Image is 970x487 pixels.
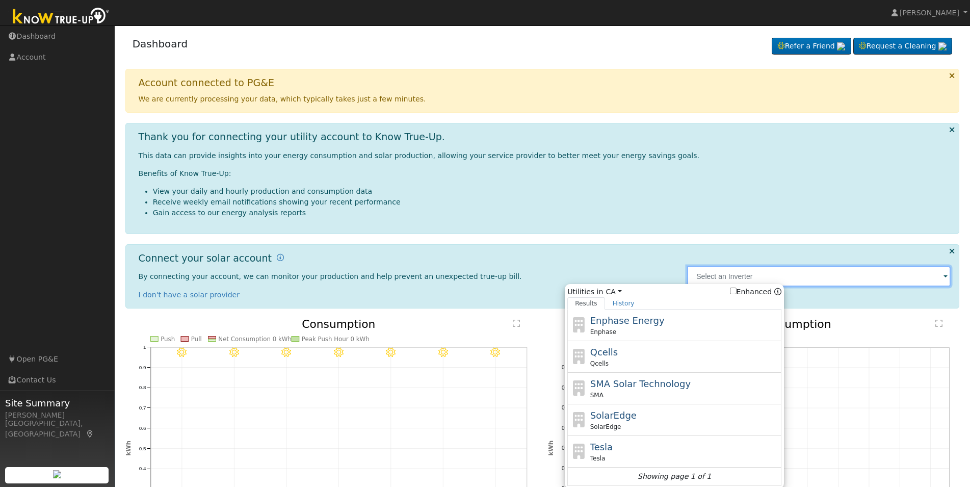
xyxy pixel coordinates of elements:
[124,441,132,455] text: kWh
[590,442,613,452] span: Tesla
[730,287,772,297] label: Enhanced
[139,466,146,471] text: 0.4
[590,359,609,368] span: Qcells
[86,430,95,438] a: Map
[438,347,448,357] i: 8/23 - Clear
[590,315,665,326] span: Enphase Energy
[562,385,569,391] text: 0.8
[562,365,569,370] text: 0.9
[153,186,951,197] li: View your daily and hourly production and consumption data
[900,9,959,17] span: [PERSON_NAME]
[302,336,370,343] text: Peak Push Hour 0 kWh
[590,378,691,389] span: SMA Solar Technology
[853,38,952,55] a: Request a Cleaning
[730,287,782,297] span: Show enhanced providers
[334,347,344,357] i: 8/21 - Clear
[8,6,115,29] img: Know True-Up
[590,422,621,431] span: SolarEdge
[5,396,109,410] span: Site Summary
[562,405,569,411] text: 0.7
[139,385,146,390] text: 0.8
[153,208,951,218] li: Gain access to our energy analysis reports
[177,347,187,357] i: 8/18 - Clear
[774,288,781,296] a: Enhanced Providers
[143,344,146,350] text: 1
[153,197,951,208] li: Receive weekly email notifications showing your recent performance
[590,454,606,463] span: Tesla
[139,405,146,411] text: 0.7
[133,38,188,50] a: Dashboard
[139,272,522,280] span: By connecting your account, we can monitor your production and help prevent an unexpected true-up...
[590,327,616,337] span: Enphase
[191,336,201,343] text: Pull
[139,252,272,264] h1: Connect your solar account
[281,347,291,357] i: 8/20 - Clear
[606,287,621,297] a: CA
[5,410,109,421] div: [PERSON_NAME]
[547,441,555,456] text: kWh
[229,347,239,357] i: 8/19 - Clear
[562,466,569,471] text: 0.4
[605,297,642,310] a: History
[590,410,637,421] span: SolarEdge
[567,297,605,310] a: Results
[590,347,618,357] span: Qcells
[139,291,240,299] a: I don't have a solar provider
[567,287,781,297] span: Utilities in
[139,131,445,143] h1: Thank you for connecting your utility account to Know True-Up.
[139,77,274,89] h1: Account connected to PG&E
[139,151,699,160] span: This data can provide insights into your energy consumption and solar production, allowing your s...
[935,319,942,327] text: 
[5,418,109,440] div: [GEOGRAPHIC_DATA], [GEOGRAPHIC_DATA]
[139,365,146,370] text: 0.9
[513,319,520,327] text: 
[837,42,845,50] img: retrieve
[53,470,61,478] img: retrieve
[139,425,146,431] text: 0.6
[938,42,947,50] img: retrieve
[218,336,292,343] text: Net Consumption 0 kWh
[687,266,951,287] input: Select an Inverter
[691,318,831,330] text: Annual Net Consumption
[562,425,569,431] text: 0.6
[139,95,426,103] span: We are currently processing your data, which typically takes just a few minutes.
[730,288,737,294] input: Enhanced
[490,347,500,357] i: 8/24 - Clear
[590,391,604,400] span: SMA
[302,318,375,330] text: Consumption
[139,168,951,179] p: Benefits of Know True-Up:
[772,38,851,55] a: Refer a Friend
[638,471,711,482] i: Showing page 1 of 1
[139,446,146,451] text: 0.5
[562,445,569,451] text: 0.5
[386,347,396,357] i: 8/22 - Clear
[161,336,175,343] text: Push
